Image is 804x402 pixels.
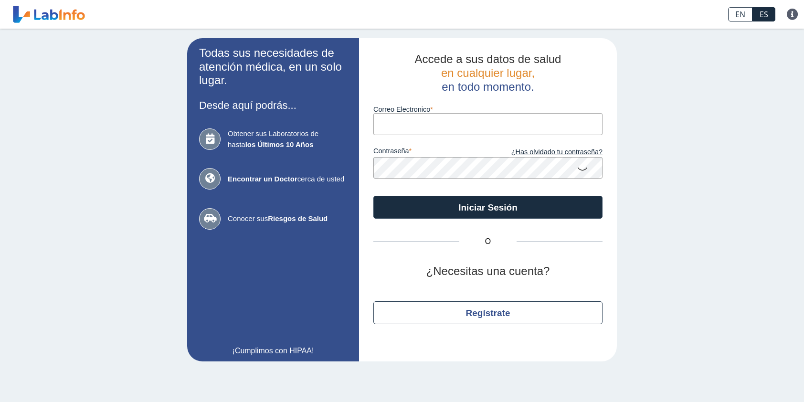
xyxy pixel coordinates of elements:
label: Correo Electronico [373,106,603,113]
label: contraseña [373,147,488,158]
h2: ¿Necesitas una cuenta? [373,264,603,278]
span: Conocer sus [228,213,347,224]
a: EN [728,7,752,21]
h2: Todas sus necesidades de atención médica, en un solo lugar. [199,46,347,87]
span: en todo momento. [442,80,534,93]
h3: Desde aquí podrás... [199,99,347,111]
span: en cualquier lugar, [441,66,535,79]
span: Obtener sus Laboratorios de hasta [228,128,347,150]
b: Encontrar un Doctor [228,175,297,183]
span: O [459,236,517,247]
button: Iniciar Sesión [373,196,603,219]
button: Regístrate [373,301,603,324]
a: ¡Cumplimos con HIPAA! [199,345,347,357]
b: Riesgos de Salud [268,214,328,222]
span: cerca de usted [228,174,347,185]
span: Accede a sus datos de salud [415,53,561,65]
b: los Últimos 10 Años [245,140,314,148]
a: ¿Has olvidado tu contraseña? [488,147,603,158]
a: ES [752,7,775,21]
